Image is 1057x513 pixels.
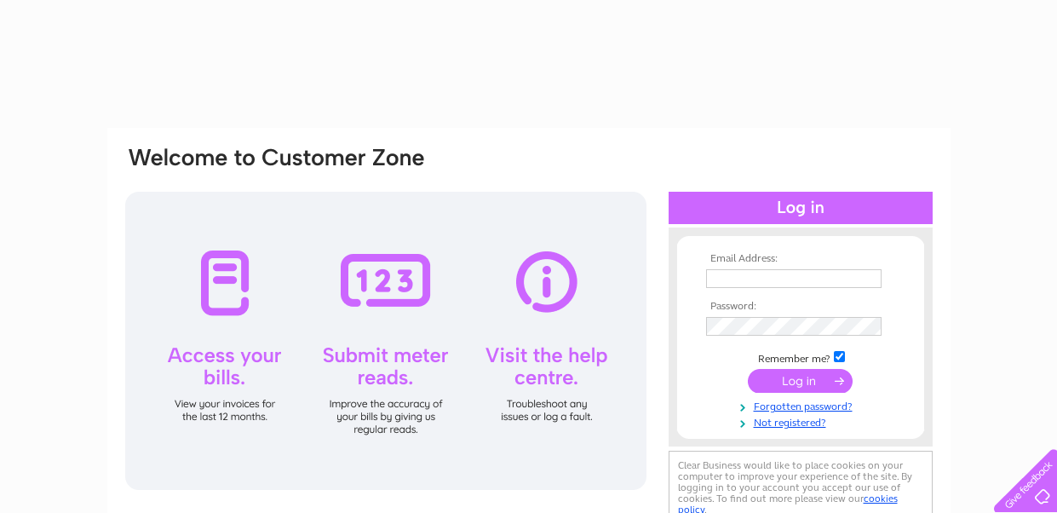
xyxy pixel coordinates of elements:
[702,349,899,366] td: Remember me?
[702,301,899,313] th: Password:
[706,413,899,429] a: Not registered?
[702,253,899,265] th: Email Address:
[861,272,875,285] img: npw-badge-icon-locked.svg
[748,369,853,393] input: Submit
[861,320,875,333] img: npw-badge-icon-locked.svg
[706,397,899,413] a: Forgotten password?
